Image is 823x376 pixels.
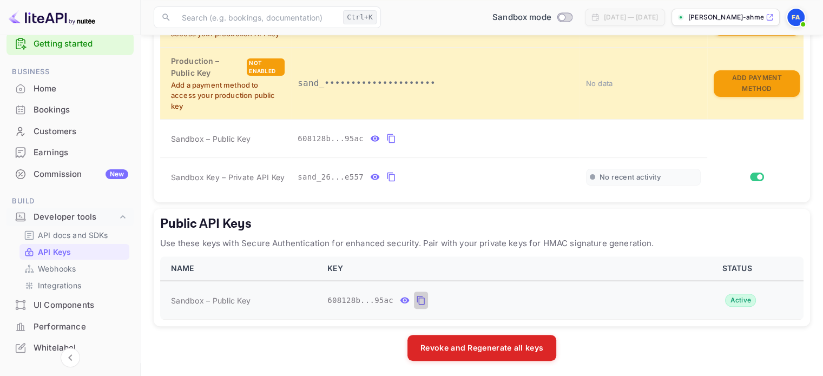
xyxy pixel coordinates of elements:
[6,33,134,55] div: Getting started
[24,263,125,274] a: Webhooks
[34,342,128,354] div: Whitelabel
[9,9,95,26] img: LiteAPI logo
[298,171,364,183] span: sand_26...e557
[38,263,76,274] p: Webhooks
[34,147,128,159] div: Earnings
[6,100,134,121] div: Bookings
[24,246,125,258] a: API Keys
[714,78,800,87] a: Add Payment Method
[488,11,576,24] div: Switch to Production mode
[6,164,134,185] div: CommissionNew
[38,229,108,241] p: API docs and SDKs
[6,142,134,162] a: Earnings
[34,211,117,223] div: Developer tools
[34,299,128,312] div: UI Components
[6,195,134,207] span: Build
[34,321,128,333] div: Performance
[106,169,128,179] div: New
[19,278,129,293] div: Integrations
[604,12,658,22] div: [DATE] — [DATE]
[38,246,71,258] p: API Keys
[343,10,377,24] div: Ctrl+K
[714,70,800,97] button: Add Payment Method
[171,133,251,144] span: Sandbox – Public Key
[171,55,245,79] h6: Production – Public Key
[38,280,81,291] p: Integrations
[407,335,556,361] button: Revoke and Regenerate all keys
[34,126,128,138] div: Customers
[24,229,125,241] a: API docs and SDKs
[6,78,134,100] div: Home
[160,237,804,250] p: Use these keys with Secure Authentication for enhanced security. Pair with your private keys for ...
[675,256,804,281] th: STATUS
[171,80,285,112] p: Add a payment method to access your production public key
[61,348,80,367] button: Collapse navigation
[247,58,285,76] div: Not enabled
[6,66,134,78] span: Business
[160,256,321,281] th: NAME
[34,83,128,95] div: Home
[6,164,134,184] a: CommissionNew
[688,12,763,22] p: [PERSON_NAME]-ahmed1200-111rd...
[160,256,804,320] table: public api keys table
[492,11,551,24] span: Sandbox mode
[298,77,573,90] p: sand_•••••••••••••••••••••
[6,316,134,338] div: Performance
[6,295,134,315] a: UI Components
[6,295,134,316] div: UI Components
[586,79,613,88] span: No data
[6,100,134,120] a: Bookings
[6,78,134,98] a: Home
[34,104,128,116] div: Bookings
[6,338,134,358] a: Whitelabel
[6,142,134,163] div: Earnings
[321,256,675,281] th: KEY
[787,9,805,26] img: Faizan Ahmed1200
[327,295,393,306] span: 608128b...95ac
[34,168,128,181] div: Commission
[19,261,129,276] div: Webhooks
[24,280,125,291] a: Integrations
[298,133,364,144] span: 608128b...95ac
[171,295,251,306] span: Sandbox – Public Key
[34,38,128,50] a: Getting started
[160,215,804,233] h5: Public API Keys
[19,244,129,260] div: API Keys
[725,294,756,307] div: Active
[175,6,339,28] input: Search (e.g. bookings, documentation)
[600,173,661,182] span: No recent activity
[6,121,134,142] div: Customers
[19,227,129,243] div: API docs and SDKs
[6,316,134,337] a: Performance
[6,121,134,141] a: Customers
[171,173,285,182] span: Sandbox Key – Private API Key
[6,338,134,359] div: Whitelabel
[6,208,134,227] div: Developer tools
